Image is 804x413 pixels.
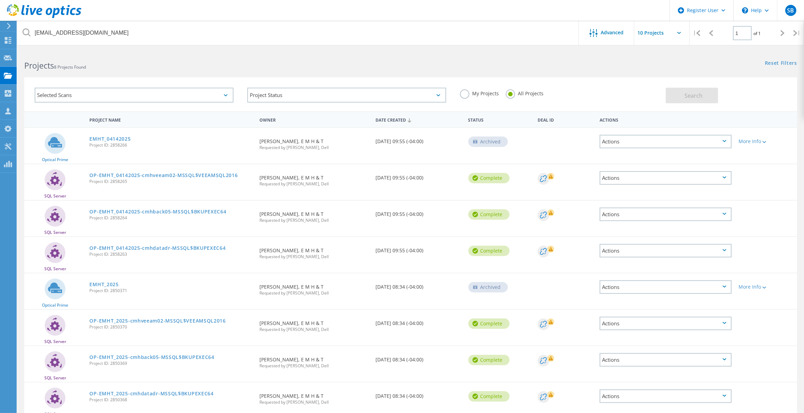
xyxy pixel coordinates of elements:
[600,353,732,367] div: Actions
[600,208,732,221] div: Actions
[89,391,213,396] a: OP-EMHT_2025-cmhdatadr-MSSQL$BKUPEXEC64
[684,92,703,99] span: Search
[89,173,238,178] a: OP-EMHT_04142025-cmhveeam02-MSSQL$VEEAMSQL2016
[259,182,369,186] span: Requested by [PERSON_NAME], Dell
[600,280,732,294] div: Actions
[372,164,465,187] div: [DATE] 09:55 (-04:00)
[742,7,748,14] svg: \n
[600,389,732,403] div: Actions
[372,201,465,223] div: [DATE] 09:55 (-04:00)
[468,391,510,402] div: Complete
[89,361,253,366] span: Project ID: 2850369
[256,237,372,266] div: [PERSON_NAME], E M H & T
[787,8,794,13] span: SB
[468,355,510,365] div: Complete
[89,143,253,147] span: Project ID: 2858266
[89,289,253,293] span: Project ID: 2850371
[739,284,793,289] div: More Info
[372,310,465,333] div: [DATE] 08:34 (-04:00)
[17,21,579,45] input: Search projects by name, owner, ID, company, etc
[259,146,369,150] span: Requested by [PERSON_NAME], Dell
[468,209,510,220] div: Complete
[259,218,369,222] span: Requested by [PERSON_NAME], Dell
[89,246,226,251] a: OP-EMHT_04142025-cmhdatadr-MSSQL$BKUPEXEC64
[256,113,372,126] div: Owner
[790,21,804,45] div: |
[259,327,369,332] span: Requested by [PERSON_NAME], Dell
[666,88,718,103] button: Search
[600,317,732,330] div: Actions
[372,383,465,405] div: [DATE] 08:34 (-04:00)
[372,346,465,369] div: [DATE] 08:34 (-04:00)
[468,318,510,329] div: Complete
[600,171,732,185] div: Actions
[89,216,253,220] span: Project ID: 2858264
[259,255,369,259] span: Requested by [PERSON_NAME], Dell
[7,15,81,19] a: Live Optics Dashboard
[44,194,66,198] span: SQL Server
[89,137,131,141] a: EMHT_04142025
[256,201,372,229] div: [PERSON_NAME], E M H & T
[42,303,68,307] span: Optical Prime
[600,135,732,148] div: Actions
[247,88,446,103] div: Project Status
[259,291,369,295] span: Requested by [PERSON_NAME], Dell
[468,246,510,256] div: Complete
[259,364,369,368] span: Requested by [PERSON_NAME], Dell
[89,355,214,360] a: OP-EMHT_2025-cmhback05-MSSQL$BKUPEXEC64
[372,273,465,296] div: [DATE] 08:34 (-04:00)
[89,252,253,256] span: Project ID: 2858263
[35,88,233,103] div: Selected Scans
[54,64,86,70] span: 8 Projects Found
[89,179,253,184] span: Project ID: 2858265
[89,209,226,214] a: OP-EMHT_04142025-cmhback05-MSSQL$BKUPEXEC64
[739,139,793,144] div: More Info
[256,273,372,302] div: [PERSON_NAME], E M H & T
[89,318,226,323] a: OP-EMHT_2025-cmhveeam02-MSSQL$VEEAMSQL2016
[468,282,508,292] div: Archived
[259,400,369,404] span: Requested by [PERSON_NAME], Dell
[256,346,372,375] div: [PERSON_NAME], E M H & T
[506,89,544,96] label: All Projects
[256,310,372,339] div: [PERSON_NAME], E M H & T
[44,376,66,380] span: SQL Server
[372,113,465,126] div: Date Created
[534,113,596,126] div: Deal Id
[468,137,508,147] div: Archived
[468,173,510,183] div: Complete
[256,128,372,157] div: [PERSON_NAME], E M H & T
[460,89,499,96] label: My Projects
[465,113,534,126] div: Status
[596,113,735,126] div: Actions
[600,244,732,257] div: Actions
[89,398,253,402] span: Project ID: 2850368
[765,61,797,67] a: Reset Filters
[690,21,704,45] div: |
[89,325,253,329] span: Project ID: 2850370
[42,158,68,162] span: Optical Prime
[372,237,465,260] div: [DATE] 09:55 (-04:00)
[256,164,372,193] div: [PERSON_NAME], E M H & T
[372,128,465,151] div: [DATE] 09:55 (-04:00)
[44,230,66,235] span: SQL Server
[24,60,54,71] b: Projects
[86,113,256,126] div: Project Name
[44,340,66,344] span: SQL Server
[89,282,118,287] a: EMHT_2025
[44,267,66,271] span: SQL Server
[601,30,624,35] span: Advanced
[256,383,372,411] div: [PERSON_NAME], E M H & T
[753,30,761,36] span: of 1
